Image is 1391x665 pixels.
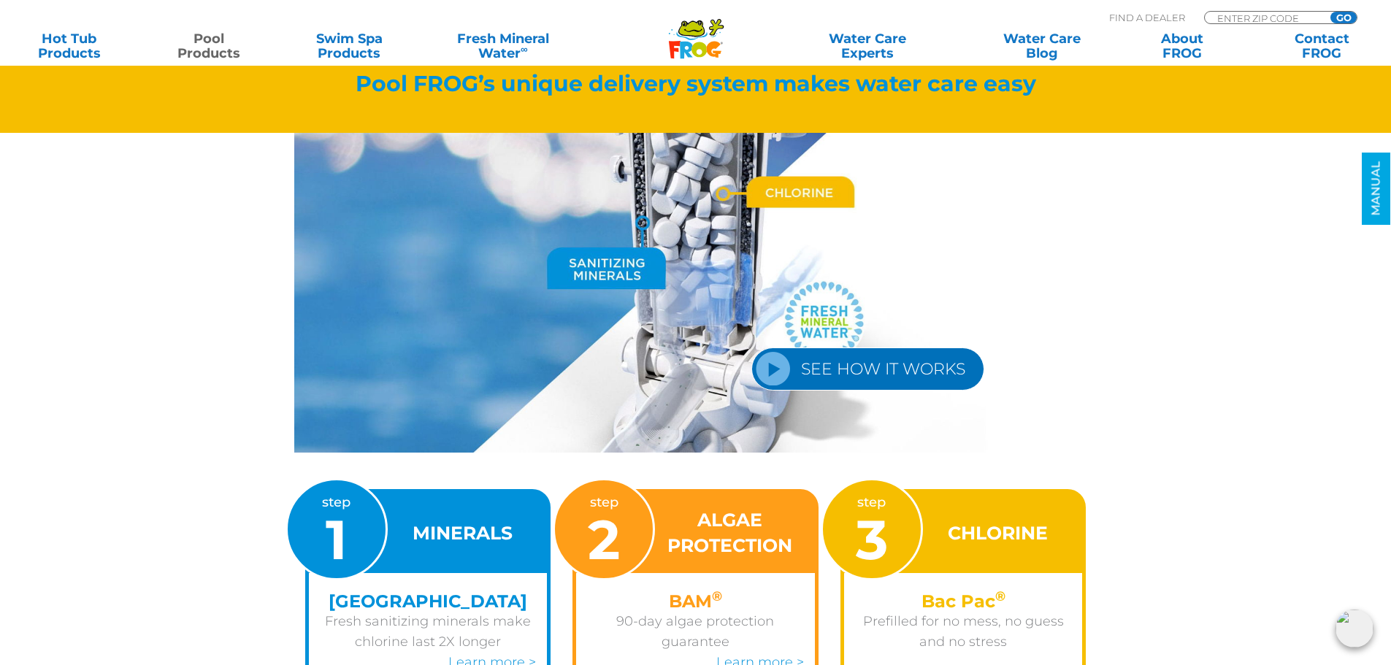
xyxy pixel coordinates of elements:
a: Water CareExperts [779,31,956,61]
a: PoolProducts [155,31,264,61]
a: MANUAL [1362,153,1390,225]
img: pool-frog-5400-6100-steps-img-v2 [294,133,1097,453]
span: 2 [588,506,620,573]
h3: ALGAE PROTECTION [664,507,797,558]
h4: [GEOGRAPHIC_DATA] [320,591,537,611]
p: Find A Dealer [1109,11,1185,24]
a: AboutFROG [1127,31,1236,61]
p: Prefilled for no mess, no guess and no stress [855,611,1072,652]
sup: ® [712,588,722,604]
p: step [588,492,620,567]
span: 1 [326,506,347,573]
sup: ∞ [521,43,528,55]
p: step [856,492,888,567]
p: 90-day algae protection guarantee [587,611,804,652]
h4: Bac Pac [855,591,1072,611]
sup: ® [995,588,1005,604]
h3: MINERALS [413,520,513,546]
a: Swim SpaProducts [295,31,404,61]
h3: CHLORINE [948,520,1048,546]
a: SEE HOW IT WORKS [751,347,984,391]
input: GO [1330,12,1357,23]
a: ContactFROG [1268,31,1376,61]
input: Zip Code Form [1216,12,1314,24]
p: step [322,492,350,567]
h4: BAM [587,591,804,611]
h2: Pool FROG’s unique delivery system makes water care easy [294,71,1097,96]
img: openIcon [1336,610,1373,647]
a: Fresh MineralWater∞ [434,31,571,61]
a: Hot TubProducts [15,31,123,61]
a: Water CareBlog [987,31,1096,61]
span: 3 [856,506,888,573]
p: Fresh sanitizing minerals make chlorine last 2X longer [320,611,537,652]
